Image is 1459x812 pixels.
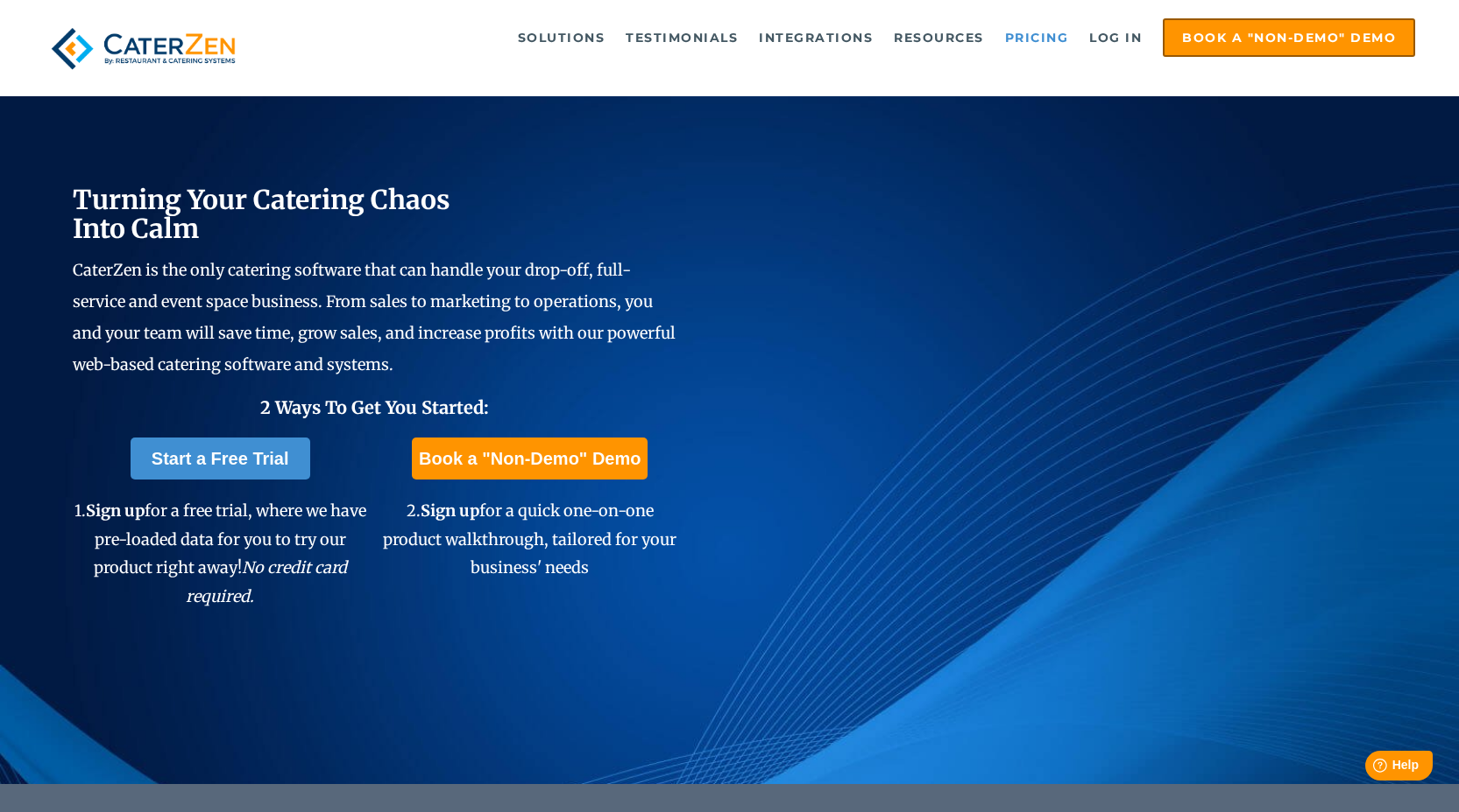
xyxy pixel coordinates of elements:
div: Navigation Menu [278,18,1415,57]
a: Solutions [509,20,614,55]
span: Sign up [421,500,479,521]
a: Book a "Non-Demo" Demo [412,437,648,479]
a: Log in [1080,20,1151,55]
em: No credit card required. [186,557,347,605]
a: Start a Free Trial [131,437,310,479]
a: Resources [885,20,993,55]
span: Sign up [86,500,145,521]
span: Turning Your Catering Chaos Into Calm [73,183,450,245]
span: 1. for a free trial, where we have pre-loaded data for you to try our product right away! [74,500,366,605]
span: 2 Ways To Get You Started: [260,396,489,418]
img: caterzen [44,18,243,79]
a: Book a "Non-Demo" Demo [1163,18,1415,57]
span: 2. for a quick one-on-one product walkthrough, tailored for your business' needs [383,500,676,577]
iframe: Help widget launcher [1303,744,1440,793]
span: CaterZen is the only catering software that can handle your drop-off, full-service and event spac... [73,260,676,374]
a: Integrations [750,20,882,55]
a: Testimonials [617,20,747,55]
a: Pricing [996,20,1078,55]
